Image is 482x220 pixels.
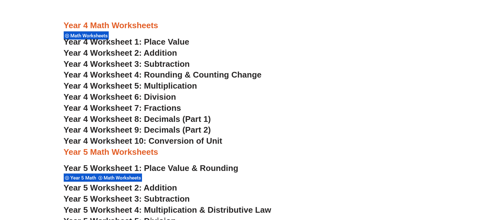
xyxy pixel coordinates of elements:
[70,175,98,180] span: Year 5 Math
[64,37,190,46] a: Year 4 Worksheet 1: Place Value
[64,81,197,90] a: Year 4 Worksheet 5: Multiplication
[97,173,142,182] div: Math Worksheets
[64,163,238,173] a: Year 5 Worksheet 1: Place Value & Rounding
[64,31,109,40] div: Math Worksheets
[104,175,143,180] span: Math Worksheets
[64,48,177,57] a: Year 4 Worksheet 2: Addition
[64,136,222,145] a: Year 4 Worksheet 10: Conversion of Unit
[64,70,262,79] a: Year 4 Worksheet 4: Rounding & Counting Change
[64,59,190,68] a: Year 4 Worksheet 3: Subtraction
[64,20,419,31] h3: Year 4 Math Worksheets
[450,190,482,220] iframe: Chat Widget
[64,205,271,214] a: Year 5 Worksheet 4: Multiplication & Distributive Law
[64,147,419,157] h3: Year 5 Math Worksheets
[64,125,211,134] a: Year 4 Worksheet 9: Decimals (Part 2)
[64,92,176,101] a: Year 4 Worksheet 6: Division
[64,194,190,203] a: Year 5 Worksheet 3: Subtraction
[64,103,181,112] a: Year 4 Worksheet 7: Fractions
[70,33,110,38] span: Math Worksheets
[64,173,97,182] div: Year 5 Math
[64,114,211,123] a: Year 4 Worksheet 8: Decimals (Part 1)
[64,183,177,192] a: Year 5 Worksheet 2: Addition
